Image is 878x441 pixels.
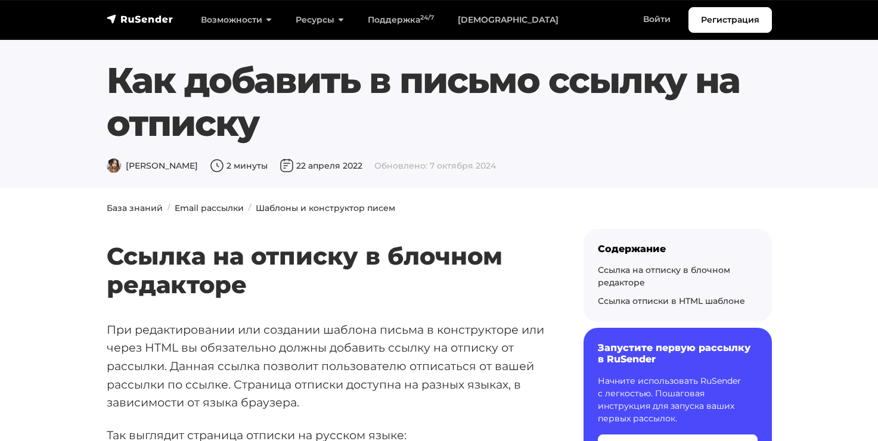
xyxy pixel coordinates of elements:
h6: Запустите первую рассылку в RuSender [598,342,758,365]
span: 2 минуты [210,160,268,171]
span: [PERSON_NAME] [107,160,198,171]
a: Поддержка24/7 [356,8,446,32]
a: Войти [631,7,682,32]
div: Содержание [598,243,758,254]
img: RuSender [107,13,173,25]
img: Время чтения [210,159,224,173]
span: 22 апреля 2022 [280,160,362,171]
a: [DEMOGRAPHIC_DATA] [446,8,570,32]
nav: breadcrumb [100,202,779,215]
p: Начните использовать RuSender с легкостью. Пошаговая инструкция для запуска ваших первых рассылок. [598,375,758,425]
h1: Как добавить в письмо ссылку на отписку [107,59,772,145]
a: База знаний [107,203,163,213]
a: Возможности [189,8,284,32]
h2: Ссылка на отписку в блочном редакторе [107,207,545,299]
sup: 24/7 [420,14,434,21]
a: Ссылка отписки в HTML шаблоне [598,296,745,306]
a: Шаблоны и конструктор писем [256,203,395,213]
a: Регистрация [688,7,772,33]
a: Email рассылки [175,203,244,213]
p: При редактировании или создании шаблона письма в конструкторе или через HTML вы обязательно должн... [107,321,545,412]
img: Дата публикации [280,159,294,173]
span: Обновлено: 7 октября 2024 [374,160,496,171]
a: Ссылка на отписку в блочном редакторе [598,265,730,288]
a: Ресурсы [284,8,356,32]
